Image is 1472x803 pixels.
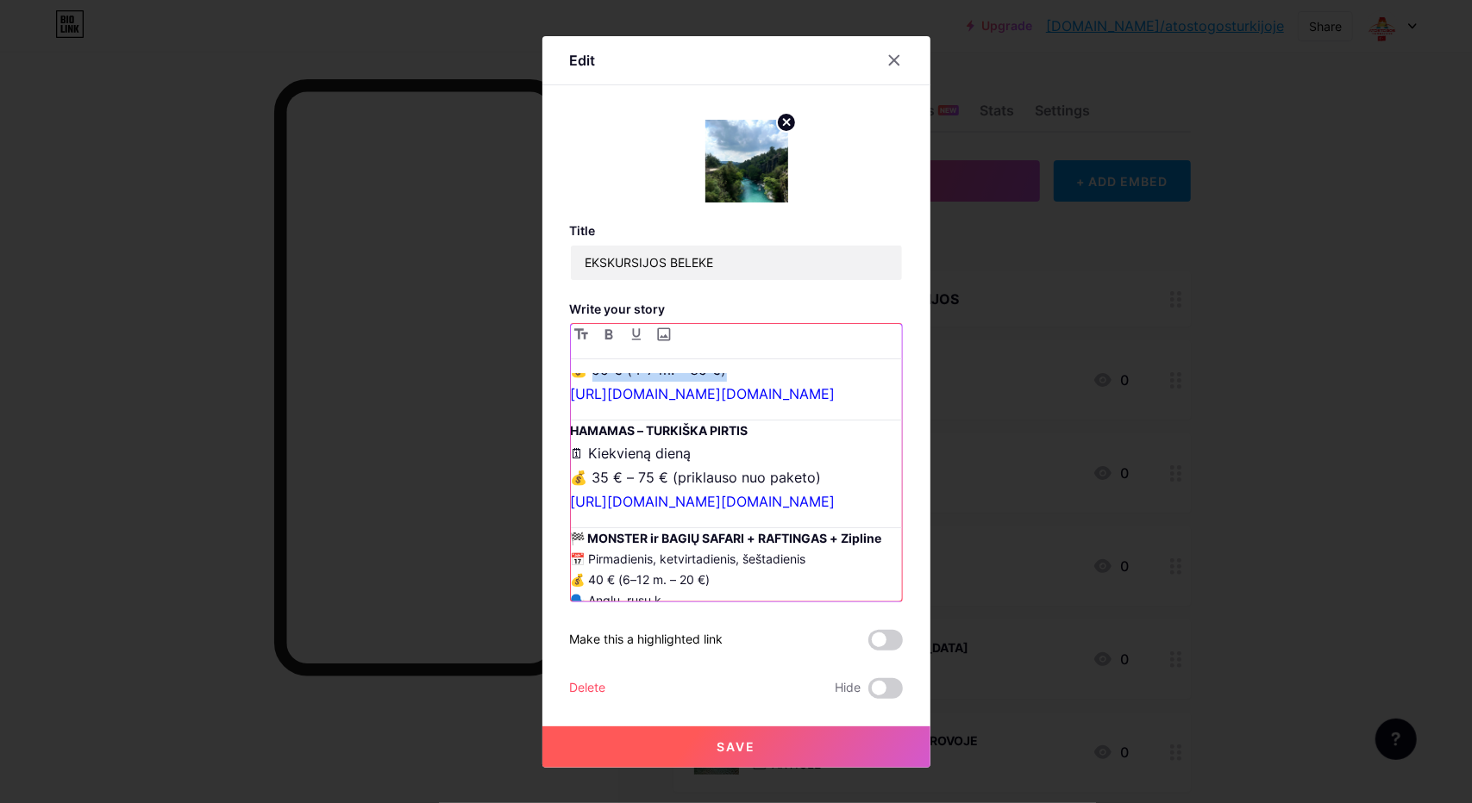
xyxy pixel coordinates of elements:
[571,423,749,438] strong: HAMAMAS – TURKIŠKA PIRTIS
[570,678,606,699] div: Delete
[570,302,903,316] h3: Write your story
[571,528,902,673] h3: 📅 Pirmadienis, ketvirtadienis, šeštadienis 💰 40 € (6–12 m. – 20 €) 🗣️ Anglų, rusų k.
[542,726,930,768] button: Save
[571,531,882,545] strong: 🏁 MONSTER ir BAGIŲ SAFARI + RAFTINGAS + Zipline
[570,630,723,650] div: Make this a highlighted link
[717,739,755,754] span: Save
[570,223,903,238] h3: Title
[571,385,836,402] a: [URL][DOMAIN_NAME][DOMAIN_NAME]
[570,50,596,71] div: Edit
[571,493,836,510] a: [URL][DOMAIN_NAME][DOMAIN_NAME]
[836,678,861,699] span: Hide
[705,120,788,202] img: link_thumbnail
[571,246,902,280] input: Title
[571,441,902,514] p: 🗓 Kiekvieną dieną 💰 35 € – 75 € (priklauso nuo paketo)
